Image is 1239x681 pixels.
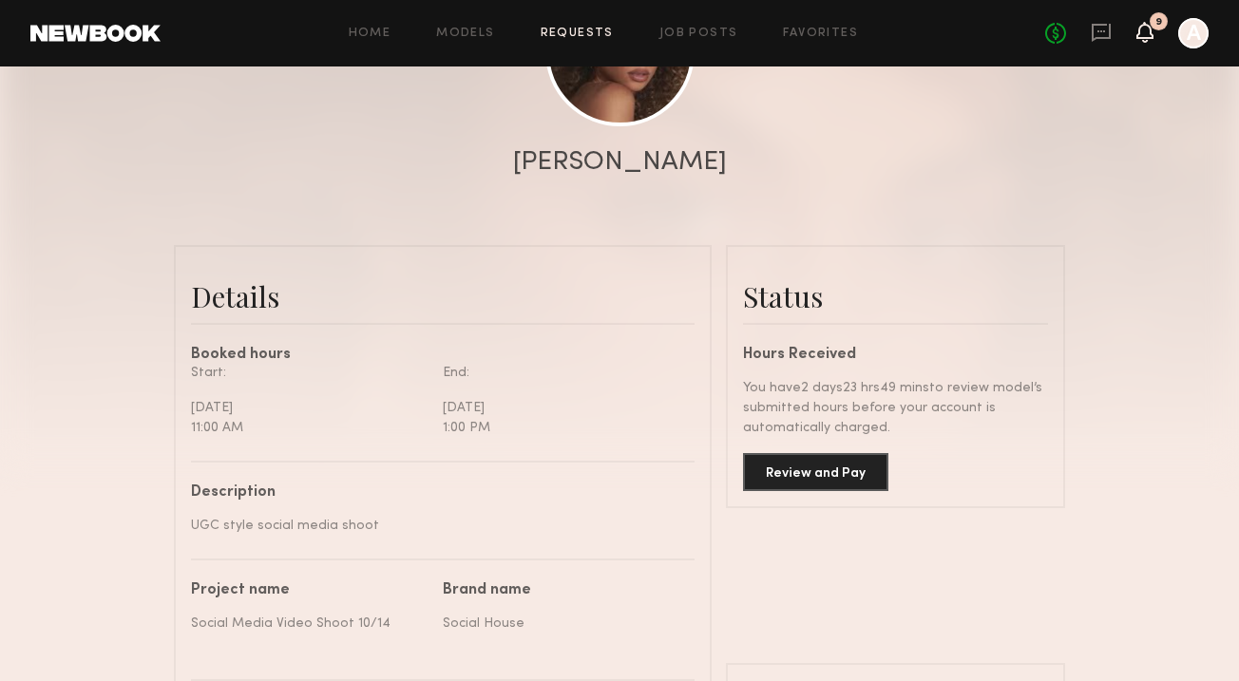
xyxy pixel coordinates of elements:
a: Requests [541,28,614,40]
div: Project name [191,583,429,598]
div: [DATE] [191,398,429,418]
div: End: [443,363,680,383]
div: UGC style social media shoot [191,516,680,536]
a: Home [349,28,391,40]
div: Description [191,485,680,501]
div: 11:00 AM [191,418,429,438]
a: Favorites [783,28,858,40]
a: Job Posts [659,28,738,40]
div: You have 2 days 23 hrs 49 mins to review model’s submitted hours before your account is automatic... [743,378,1048,438]
div: Status [743,277,1048,315]
div: Brand name [443,583,680,598]
button: Review and Pay [743,453,888,491]
div: Social House [443,614,680,634]
div: [PERSON_NAME] [513,149,727,176]
div: Social Media Video Shoot 10/14 [191,614,429,634]
a: Models [436,28,494,40]
a: A [1178,18,1209,48]
div: Start: [191,363,429,383]
div: 9 [1155,17,1162,28]
div: 1:00 PM [443,418,680,438]
div: Details [191,277,695,315]
div: Hours Received [743,348,1048,363]
div: [DATE] [443,398,680,418]
div: Booked hours [191,348,695,363]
